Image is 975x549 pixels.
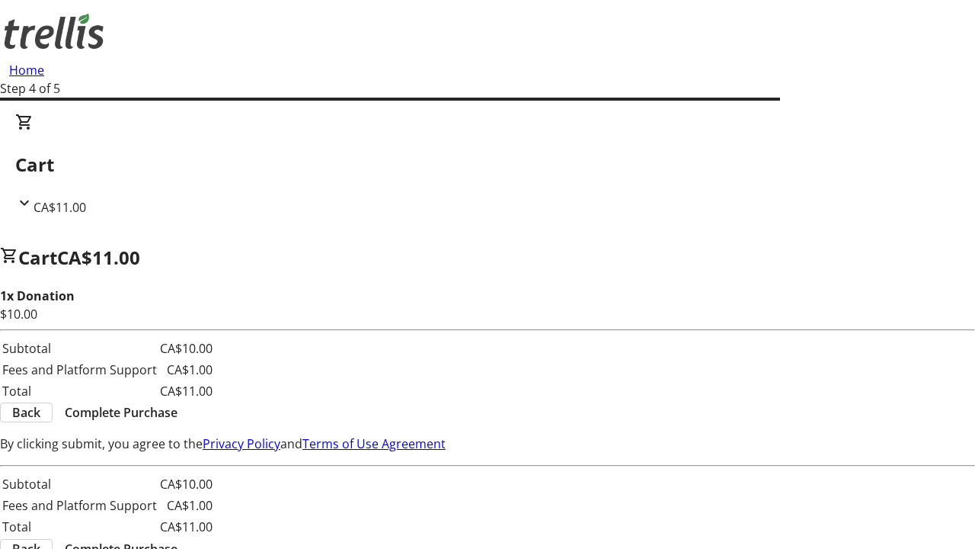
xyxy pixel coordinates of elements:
td: Subtotal [2,474,158,494]
td: Subtotal [2,339,158,358]
td: CA$10.00 [159,474,213,494]
button: Complete Purchase [53,403,190,422]
h2: Cart [15,151,960,178]
td: Total [2,517,158,537]
td: CA$10.00 [159,339,213,358]
td: Total [2,381,158,401]
td: CA$1.00 [159,496,213,515]
a: Privacy Policy [203,435,280,452]
a: Terms of Use Agreement [302,435,446,452]
td: CA$11.00 [159,381,213,401]
td: CA$1.00 [159,360,213,380]
td: CA$11.00 [159,517,213,537]
span: CA$11.00 [57,245,140,270]
span: CA$11.00 [34,199,86,216]
td: Fees and Platform Support [2,496,158,515]
span: Back [12,403,40,422]
span: Complete Purchase [65,403,177,422]
span: Cart [18,245,57,270]
div: CartCA$11.00 [15,113,960,217]
td: Fees and Platform Support [2,360,158,380]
